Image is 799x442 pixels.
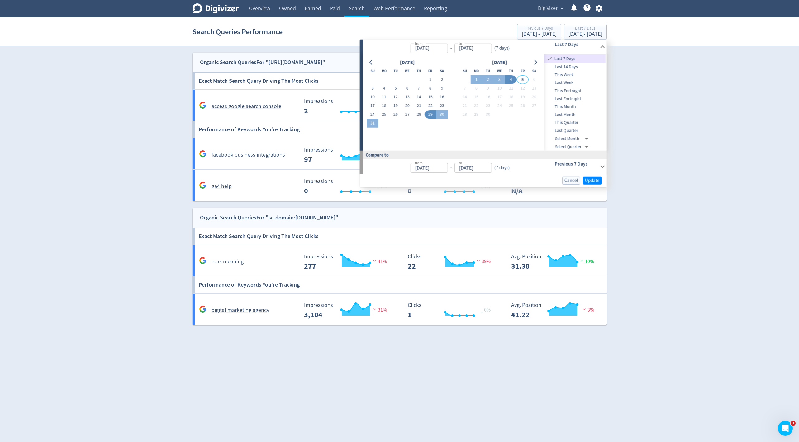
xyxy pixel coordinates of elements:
[536,3,565,13] button: Digivizer
[544,127,606,135] div: Last Quarter
[436,67,448,75] th: Saturday
[517,93,528,101] button: 19
[471,101,482,110] button: 22
[508,302,602,319] svg: Avg. Position 41.22
[199,305,207,313] svg: Google Analytics
[459,101,470,110] button: 21
[413,67,425,75] th: Thursday
[544,54,606,151] nav: presets
[459,40,462,46] label: to
[492,164,510,172] div: ( 7 days )
[553,55,606,62] span: Last 7 Days
[415,160,422,166] label: from
[425,93,436,101] button: 15
[522,26,557,31] div: Previous 7 Days
[199,276,300,293] h6: Performance of Keywords You're Tracking
[390,84,402,93] button: 5
[436,110,448,119] button: 30
[367,58,376,67] button: Go to previous month
[544,103,606,110] span: This Month
[200,213,338,222] div: Organic Search Queries For "sc-domain:[DOMAIN_NAME]"
[301,98,394,115] svg: Impressions 2
[372,307,378,312] img: negative-performance.svg
[402,84,413,93] button: 6
[544,54,606,63] div: Last 7 Days
[544,87,606,95] div: This Fortnight
[363,54,607,151] div: from-to(7 days)Last 7 Days
[212,258,244,266] h5: roas meaning
[791,421,796,426] span: 3
[199,257,207,264] svg: Google Analytics
[522,31,557,37] div: [DATE] - [DATE]
[402,110,413,119] button: 27
[494,101,505,110] button: 24
[360,151,607,159] div: Compare to
[544,119,606,126] span: This Quarter
[568,31,602,37] div: [DATE] - [DATE]
[528,101,540,110] button: 27
[459,67,470,75] th: Sunday
[528,84,540,93] button: 13
[390,93,402,101] button: 12
[568,26,602,31] div: Last 7 Days
[562,177,580,185] button: Cancel
[413,93,425,101] button: 14
[544,63,606,71] div: Last 14 Days
[528,67,540,75] th: Saturday
[436,93,448,101] button: 16
[471,75,482,84] button: 1
[363,40,607,54] div: from-to(7 days)Last 7 Days
[544,87,606,94] span: This Fortnight
[505,101,517,110] button: 25
[508,254,602,270] svg: Avg. Position 31.38
[475,258,482,263] img: negative-performance.svg
[390,110,402,119] button: 26
[436,84,448,93] button: 9
[193,138,607,170] a: facebook business integrations Impressions 97 Impressions 97 30% Clicks 0 Clicks 0 100% Avg. Posi...
[544,71,606,79] div: This Week
[517,24,561,40] button: Previous 7 Days[DATE] - [DATE]
[301,178,394,195] svg: Impressions 0
[482,110,494,119] button: 30
[398,59,416,67] div: [DATE]
[492,45,512,52] div: ( 7 days )
[425,101,436,110] button: 22
[583,177,602,185] button: Update
[531,58,540,67] button: Go to next month
[301,254,394,270] svg: Impressions 277
[544,79,606,86] span: Last Week
[517,75,528,84] button: 5
[212,151,285,159] h5: facebook business integrations
[471,93,482,101] button: 15
[555,134,591,143] div: Select Month
[538,3,558,13] span: Digivizer
[415,40,422,46] label: from
[367,67,378,75] th: Sunday
[193,22,283,42] h1: Search Queries Performance
[544,95,606,102] span: Last Fortnight
[585,178,600,183] span: Update
[579,258,585,263] img: positive-performance.svg
[490,59,509,67] div: [DATE]
[544,79,606,87] div: Last Week
[212,103,281,110] h5: access google search console
[482,84,494,93] button: 9
[554,160,597,168] h6: Previous 7 Days
[494,75,505,84] button: 3
[482,101,494,110] button: 23
[528,75,540,84] button: 6
[413,101,425,110] button: 21
[363,159,607,174] div: from-to(7 days)Previous 7 Days
[544,111,606,119] div: Last Month
[402,101,413,110] button: 20
[436,75,448,84] button: 2
[193,170,607,201] a: ga4 help Impressions 0 Impressions 0 _ 0% Clicks 0 Clicks 0 _ 0% Avg. Position N/A Avg. Position ...
[199,150,207,158] svg: Google Analytics
[544,111,606,118] span: Last Month
[405,302,498,319] svg: Clicks 1
[448,45,454,52] div: -
[505,75,517,84] button: 4
[475,258,491,265] span: 39%
[581,307,587,312] img: negative-performance.svg
[367,110,378,119] button: 24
